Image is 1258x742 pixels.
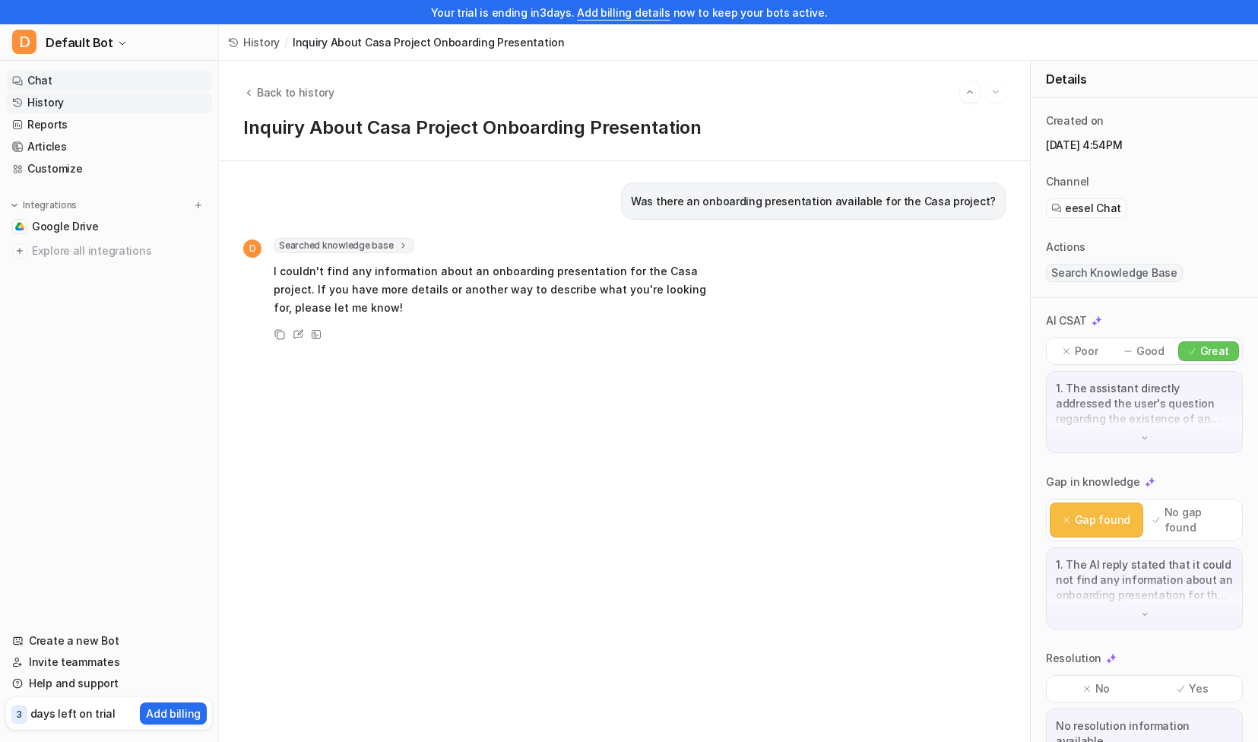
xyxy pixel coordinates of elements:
a: Chat [6,70,212,91]
button: Go to next session [986,82,1006,102]
p: AI CSAT [1046,313,1087,328]
a: Explore all integrations [6,240,212,262]
p: Created on [1046,113,1104,128]
p: days left on trial [30,706,116,721]
button: Back to history [243,84,334,100]
img: Google Drive [15,222,24,231]
p: 1. The assistant directly addressed the user's question regarding the existence of an onboarding ... [1056,381,1233,426]
p: Add billing [146,706,201,721]
span: / [284,34,288,50]
img: expand menu [9,200,20,211]
p: 3 [17,708,22,721]
span: Explore all integrations [32,239,206,263]
p: No gap found [1165,505,1232,535]
span: Google Drive [32,219,99,234]
p: 1. The AI reply stated that it could not find any information about an onboarding presentation fo... [1056,557,1233,603]
button: Go to previous session [960,82,980,102]
a: Help and support [6,673,212,694]
p: No [1095,681,1110,696]
div: Details [1031,61,1258,98]
a: Reports [6,114,212,135]
span: D [243,239,261,258]
span: Searched knowledge base [274,238,414,253]
img: Previous session [965,85,975,99]
p: Was there an onboarding presentation available for the Casa project? [631,192,996,211]
span: History [243,34,280,50]
p: Gap found [1075,512,1130,528]
a: Create a new Bot [6,630,212,652]
span: eesel Chat [1065,201,1121,216]
img: menu_add.svg [193,200,204,211]
p: Resolution [1046,651,1101,666]
img: down-arrow [1139,433,1150,443]
img: explore all integrations [12,243,27,258]
p: Poor [1075,344,1098,359]
p: Great [1200,344,1230,359]
p: Integrations [23,199,77,211]
span: Inquiry About Casa Project Onboarding Presentation [293,34,565,50]
span: Search Knowledge Base [1046,264,1183,282]
img: Next session [990,85,1001,99]
p: Good [1136,344,1165,359]
a: History [6,92,212,113]
p: I couldn't find any information about an onboarding presentation for the Casa project. If you hav... [274,262,718,317]
a: Customize [6,158,212,179]
span: Default Bot [46,32,113,53]
p: Yes [1189,681,1208,696]
p: Gap in knowledge [1046,474,1140,490]
a: eesel Chat [1051,201,1121,216]
p: [DATE] 4:54PM [1046,138,1243,153]
a: Invite teammates [6,652,212,673]
span: Back to history [257,84,334,100]
img: down-arrow [1139,609,1150,620]
img: eeselChat [1051,203,1062,214]
a: Articles [6,136,212,157]
span: D [12,30,36,54]
h1: Inquiry About Casa Project Onboarding Presentation [243,117,1006,139]
button: Integrations [6,198,81,213]
p: Actions [1046,239,1085,255]
button: Add billing [140,702,207,725]
a: Add billing details [577,6,670,19]
p: Channel [1046,174,1089,189]
a: History [228,34,280,50]
a: Google DriveGoogle Drive [6,216,212,237]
